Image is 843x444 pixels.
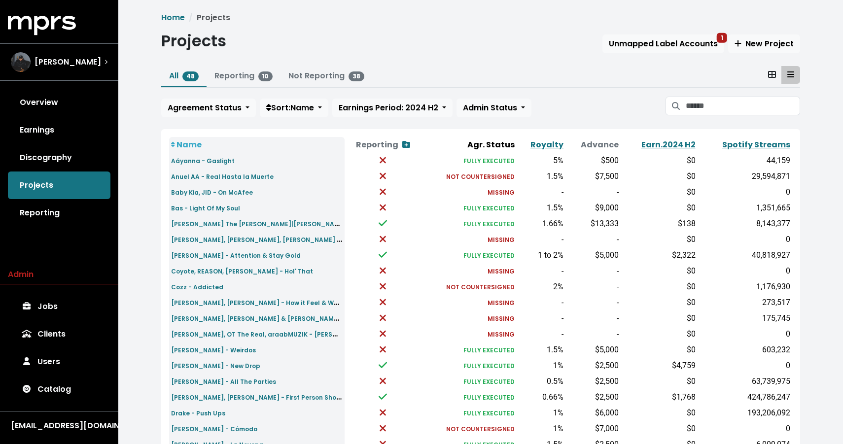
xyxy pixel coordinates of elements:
[488,236,515,244] small: MISSING
[595,424,619,433] span: $7,000
[565,279,621,295] td: -
[168,102,242,113] span: Agreement Status
[161,99,256,117] button: Agreement Status
[698,247,792,263] td: 40,818,927
[565,184,621,200] td: -
[595,203,619,212] span: $9,000
[517,374,565,389] td: 0.5%
[698,184,792,200] td: 0
[698,310,792,326] td: 175,745
[171,425,257,433] small: [PERSON_NAME] - Cómodo
[768,70,776,78] svg: Card View
[621,421,698,437] td: $0
[595,345,619,354] span: $5,000
[698,374,792,389] td: 63,739,975
[517,421,565,437] td: 1%
[8,419,110,432] button: [EMAIL_ADDRESS][DOMAIN_NAME]
[517,279,565,295] td: 2%
[698,295,792,310] td: 273,517
[171,312,404,324] a: [PERSON_NAME], [PERSON_NAME] & [PERSON_NAME] - CAN'T EVEN KNOW
[609,38,718,49] span: Unmapped Label Accounts
[517,247,565,263] td: 1 to 2%
[517,200,565,216] td: 1.5%
[171,297,380,308] small: [PERSON_NAME], [PERSON_NAME] - How it Feel & Won't Apologize
[161,12,185,23] a: Home
[728,34,800,53] button: New Project
[345,137,421,153] th: Reporting
[35,56,101,68] span: [PERSON_NAME]
[171,265,313,276] a: Coyote, REASON, [PERSON_NAME] - Hol' That
[169,70,199,81] a: All48
[349,71,364,81] span: 38
[446,283,515,291] small: NOT COUNTERSIGNED
[621,263,698,279] td: $0
[517,295,565,310] td: -
[182,71,199,81] span: 48
[621,184,698,200] td: $0
[171,251,301,260] small: [PERSON_NAME] - Attention & Stay Gold
[698,421,792,437] td: 0
[621,358,698,374] td: $4,759
[565,263,621,279] td: -
[446,425,515,433] small: NOT COUNTERSIGNED
[621,342,698,358] td: $0
[463,157,515,165] small: FULLY EXECUTED
[621,169,698,184] td: $0
[11,52,31,72] img: The selected account / producer
[517,169,565,184] td: 1.5%
[171,155,235,166] a: Aáyanna - Gaslight
[621,153,698,169] td: $0
[161,32,226,50] h1: Projects
[698,279,792,295] td: 1,176,930
[517,310,565,326] td: -
[463,251,515,260] small: FULLY EXECUTED
[171,407,225,418] a: Drake - Push Ups
[463,204,515,212] small: FULLY EXECUTED
[171,328,367,340] a: [PERSON_NAME], OT The Real, araabMUZIK - [PERSON_NAME]
[171,157,235,165] small: Aáyanna - Gaslight
[463,362,515,370] small: FULLY EXECUTED
[171,362,260,370] small: [PERSON_NAME] - New Drop
[602,34,724,53] button: Unmapped Label Accounts1
[698,405,792,421] td: 193,206,092
[787,70,794,78] svg: Table View
[722,139,790,150] a: Spotify Streams
[595,376,619,386] span: $2,500
[214,70,273,81] a: Reporting10
[517,184,565,200] td: -
[463,220,515,228] small: FULLY EXECUTED
[11,420,107,432] div: [EMAIL_ADDRESS][DOMAIN_NAME]
[717,33,727,43] span: 1
[735,38,794,49] span: New Project
[446,172,515,181] small: NOT COUNTERSIGNED
[171,360,260,371] a: [PERSON_NAME] - New Drop
[463,346,515,354] small: FULLY EXECUTED
[698,263,792,279] td: 0
[171,172,274,181] small: Anuel AA - Real Hasta la Muerte
[185,12,230,24] li: Projects
[565,137,621,153] th: Advance
[698,153,792,169] td: 44,159
[8,320,110,348] a: Clients
[488,330,515,339] small: MISSING
[621,295,698,310] td: $0
[161,12,800,24] nav: breadcrumb
[565,310,621,326] td: -
[488,267,515,275] small: MISSING
[171,204,240,212] small: Bas - Light Of My Soul
[686,97,800,115] input: Search projects
[595,250,619,260] span: $5,000
[332,99,453,117] button: Earnings Period: 2024 H2
[463,377,515,386] small: FULLY EXECUTED
[171,283,223,291] small: Cozz - Addicted
[595,408,619,417] span: $6,000
[171,346,256,354] small: [PERSON_NAME] - Weirdos
[8,293,110,320] a: Jobs
[698,232,792,247] td: 0
[595,361,619,370] span: $2,500
[698,342,792,358] td: 603,232
[8,376,110,403] a: Catalog
[171,218,402,229] a: [PERSON_NAME] The [PERSON_NAME]|[PERSON_NAME] - Rapper Estates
